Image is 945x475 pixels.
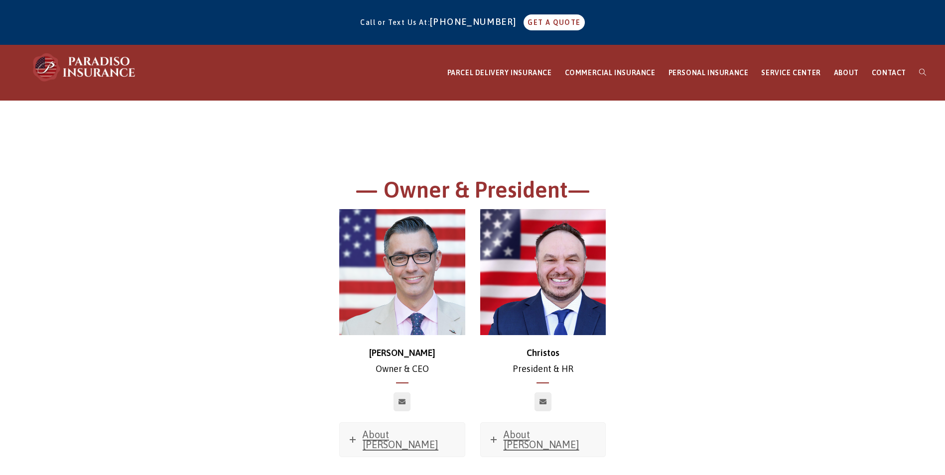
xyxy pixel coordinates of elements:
span: PARCEL DELIVERY INSURANCE [447,69,552,77]
a: ABOUT [827,45,865,101]
img: chris-500x500 (1) [339,209,465,335]
a: CONTACT [865,45,913,101]
img: Christos_500x500 [480,209,606,335]
a: PARCEL DELIVERY INSURANCE [441,45,558,101]
span: About [PERSON_NAME] [363,429,438,450]
strong: Christos [527,348,559,358]
h1: — Owner & President— [199,175,747,210]
p: President & HR [480,345,606,377]
strong: [PERSON_NAME] [369,348,435,358]
a: PERSONAL INSURANCE [662,45,755,101]
span: SERVICE CENTER [761,69,820,77]
span: COMMERCIAL INSURANCE [565,69,656,77]
span: About [PERSON_NAME] [504,429,579,450]
a: About [PERSON_NAME] [340,423,465,457]
span: PERSONAL INSURANCE [669,69,749,77]
a: SERVICE CENTER [755,45,827,101]
img: Paradiso Insurance [30,52,139,82]
span: ABOUT [834,69,859,77]
span: Call or Text Us At: [360,18,430,26]
a: COMMERCIAL INSURANCE [558,45,662,101]
span: CONTACT [872,69,906,77]
a: About [PERSON_NAME] [481,423,606,457]
a: [PHONE_NUMBER] [430,16,522,27]
a: GET A QUOTE [524,14,584,30]
p: Owner & CEO [339,345,465,377]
